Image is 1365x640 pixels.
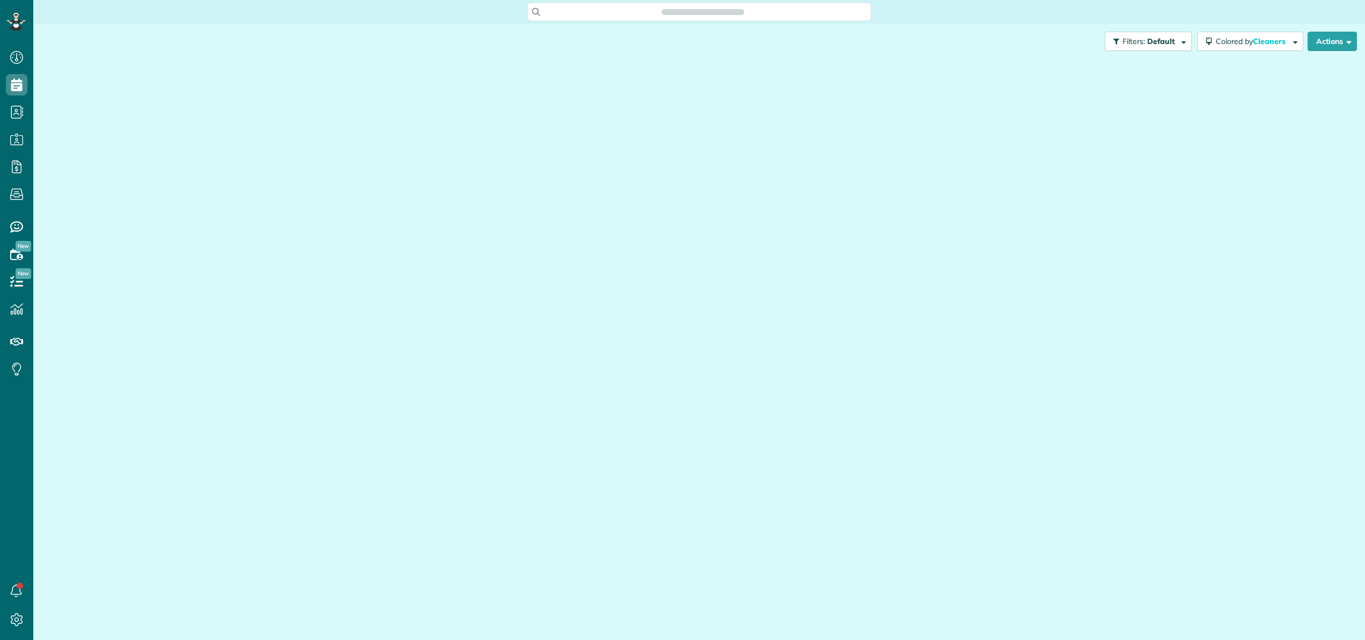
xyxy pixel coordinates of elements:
span: Cleaners [1253,36,1287,46]
span: New [16,241,31,252]
span: Default [1147,36,1176,46]
span: Filters: [1122,36,1145,46]
a: Filters: Default [1099,32,1192,51]
button: Colored byCleaners [1197,32,1303,51]
button: Actions [1308,32,1357,51]
span: Search ZenMaid… [672,6,733,17]
span: New [16,268,31,279]
span: Colored by [1216,36,1289,46]
button: Filters: Default [1105,32,1192,51]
